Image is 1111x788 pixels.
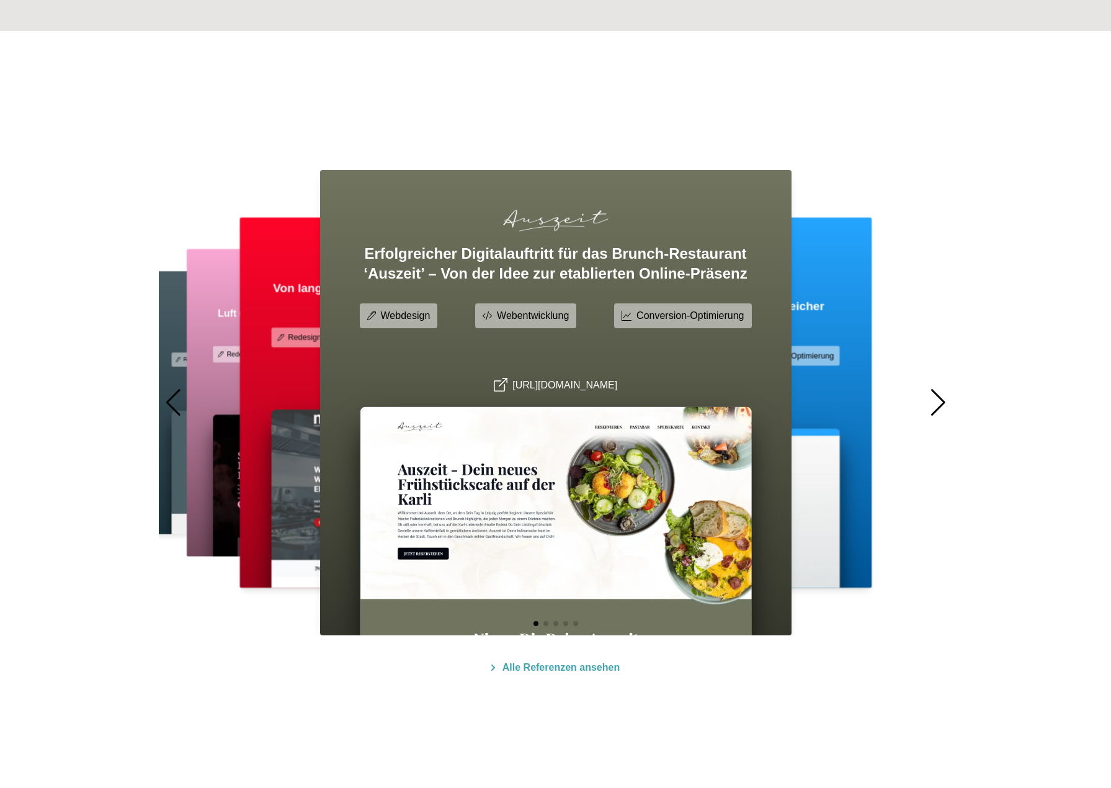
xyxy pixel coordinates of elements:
[213,307,472,333] h3: Luft und Liebe Leipzig – Einzigartiges Ambiente, jetzt mit neuem Design!
[288,331,365,343] p: Redesign der Website
[159,660,953,675] a: Alle Referenzen ansehen
[772,350,834,362] p: SEO-Optimierung
[491,660,495,675] img: Sehen Sie sich unseren Blog an
[381,308,431,323] p: Webdesign
[636,308,744,323] p: Conversion-Optimierung
[360,244,752,284] h3: Erfolgreicher Digitalauftritt für das Brunch-Restaurant ‘Auszeit’ – Von der Idee zur etablierten ...
[171,319,393,341] h3: [PERSON_NAME], sicherer, besser – Das [GEOGRAPHIC_DATA] mit neuem Design!
[271,280,583,312] h3: Von langsam zu leistungsstark – Die neue Website von MKS Zwickau überzeugt!
[494,380,617,390] a: [URL][DOMAIN_NAME]
[227,349,255,359] p: Redesign
[497,308,569,323] p: Webentwicklung
[183,356,207,364] p: Redesign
